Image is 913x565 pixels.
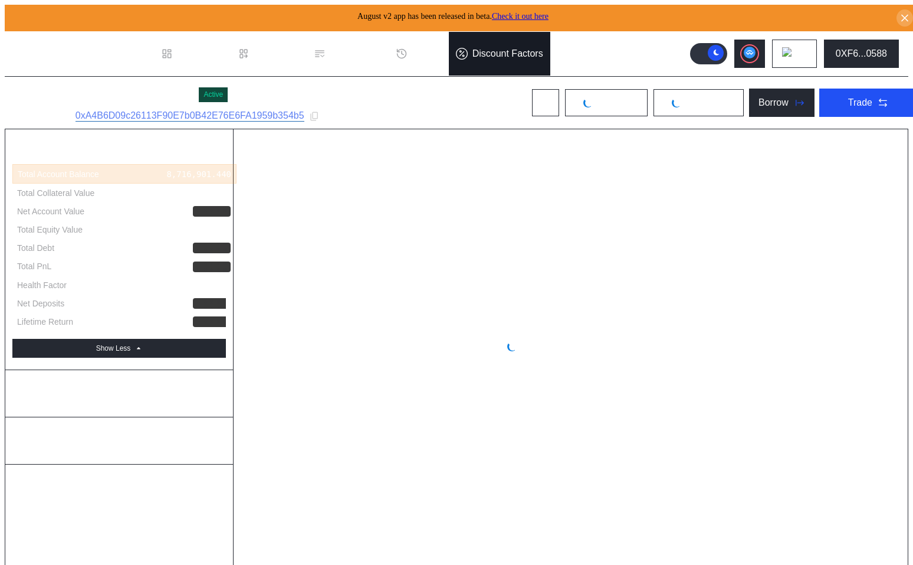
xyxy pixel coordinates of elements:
a: Check it out here [492,12,549,21]
img: pending [583,98,593,107]
div: Total Equity Value [17,224,83,235]
div: Aggregate Debt [12,429,226,452]
div: Subaccount ID: [14,112,71,121]
div: Lifetime Return [17,316,73,327]
div: Loading timeseries data... [526,341,634,352]
div: Total Account Balance [18,169,99,179]
a: Dashboard [154,32,231,76]
span: Withdraw [686,97,725,108]
a: 0xA4B6D09c26113F90E7b0B42E76E6FA1959b354b5 [75,110,304,122]
div: History [412,48,442,59]
div: Active [203,90,223,99]
div: Show Less [96,344,131,352]
span: August v2 app has been released in beta. [357,12,549,21]
div: Trade [848,97,872,108]
span: Deposit [597,97,629,108]
div: 8,716,901.440 [166,169,231,179]
div: Loan Book [254,48,300,59]
div: 8,716,901.440 [166,188,231,198]
div: Account Summary [12,141,226,164]
div: Net Deposits [17,298,64,309]
div: 0XF6...0588 [836,48,887,59]
div: Borrow [758,97,789,108]
div: Infinity [191,280,231,290]
button: Show Less [12,339,226,358]
button: pendingDeposit [564,89,648,117]
img: pending [507,342,517,351]
img: chain logo [782,47,795,60]
div: Total PnL [17,261,51,272]
a: Loan Book [231,32,307,76]
a: History [389,32,449,76]
div: 8,716,901.440 [166,224,231,235]
div: Health Factor [17,280,67,290]
div: Discount Factors [472,48,543,59]
button: pendingWithdraw [653,89,744,117]
div: Account Balance [12,382,226,405]
img: pending [672,98,681,107]
div: Dashboard [178,48,224,59]
button: 0XF6...0588 [824,40,899,68]
a: Permissions [307,32,389,76]
div: Net Account Value [17,206,84,217]
div: Total Collateral Value [17,188,94,198]
button: chain logo [772,40,817,68]
a: Discount Factors [449,32,550,76]
div: FR [PERSON_NAME] 1 [14,84,194,106]
div: Total Debt [17,243,54,253]
div: Permissions [330,48,382,59]
button: Borrow [749,89,815,117]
